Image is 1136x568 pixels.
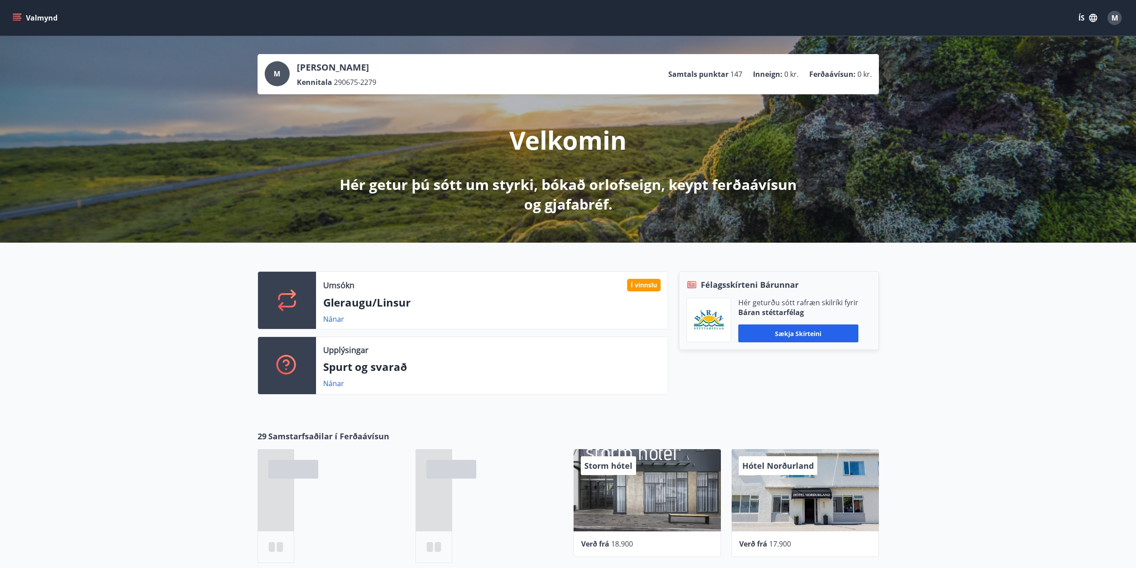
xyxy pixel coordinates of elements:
span: 147 [730,69,742,79]
span: M [1111,13,1118,23]
p: Upplýsingar [323,344,368,356]
span: Verð frá [739,539,767,549]
p: Báran stéttarfélag [738,307,858,317]
p: [PERSON_NAME] [297,61,376,74]
p: Spurt og svarað [323,359,661,374]
span: M [274,69,280,79]
p: Gleraugu/Linsur [323,295,661,310]
button: ÍS [1074,10,1102,26]
span: Storm hótel [584,460,632,471]
span: Samstarfsaðilar í Ferðaávísun [268,430,389,442]
img: Bz2lGXKH3FXEIQKvoQ8VL0Fr0uCiWgfgA3I6fSs8.png [694,310,724,331]
span: Félagsskírteni Bárunnar [701,279,799,290]
p: Inneign : [753,69,782,79]
button: Sækja skírteini [738,324,858,342]
span: 290675-2279 [334,77,376,87]
p: Umsókn [323,279,354,291]
button: M [1104,7,1125,29]
a: Nánar [323,314,344,324]
span: 29 [258,430,266,442]
span: 17.900 [769,539,791,549]
p: Velkomin [509,123,627,157]
span: 0 kr. [784,69,799,79]
a: Nánar [323,379,344,388]
p: Hér getur þú sótt um styrki, bókað orlofseign, keypt ferðaávísun og gjafabréf. [333,175,804,214]
p: Hér geturðu sótt rafræn skilríki fyrir [738,298,858,307]
span: 18.900 [611,539,633,549]
p: Ferðaávísun : [809,69,856,79]
p: Kennitala [297,77,332,87]
div: Í vinnslu [627,279,661,291]
span: 0 kr. [857,69,872,79]
p: Samtals punktar [668,69,728,79]
span: Hótel Norðurland [742,460,814,471]
button: menu [11,10,61,26]
span: Verð frá [581,539,609,549]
